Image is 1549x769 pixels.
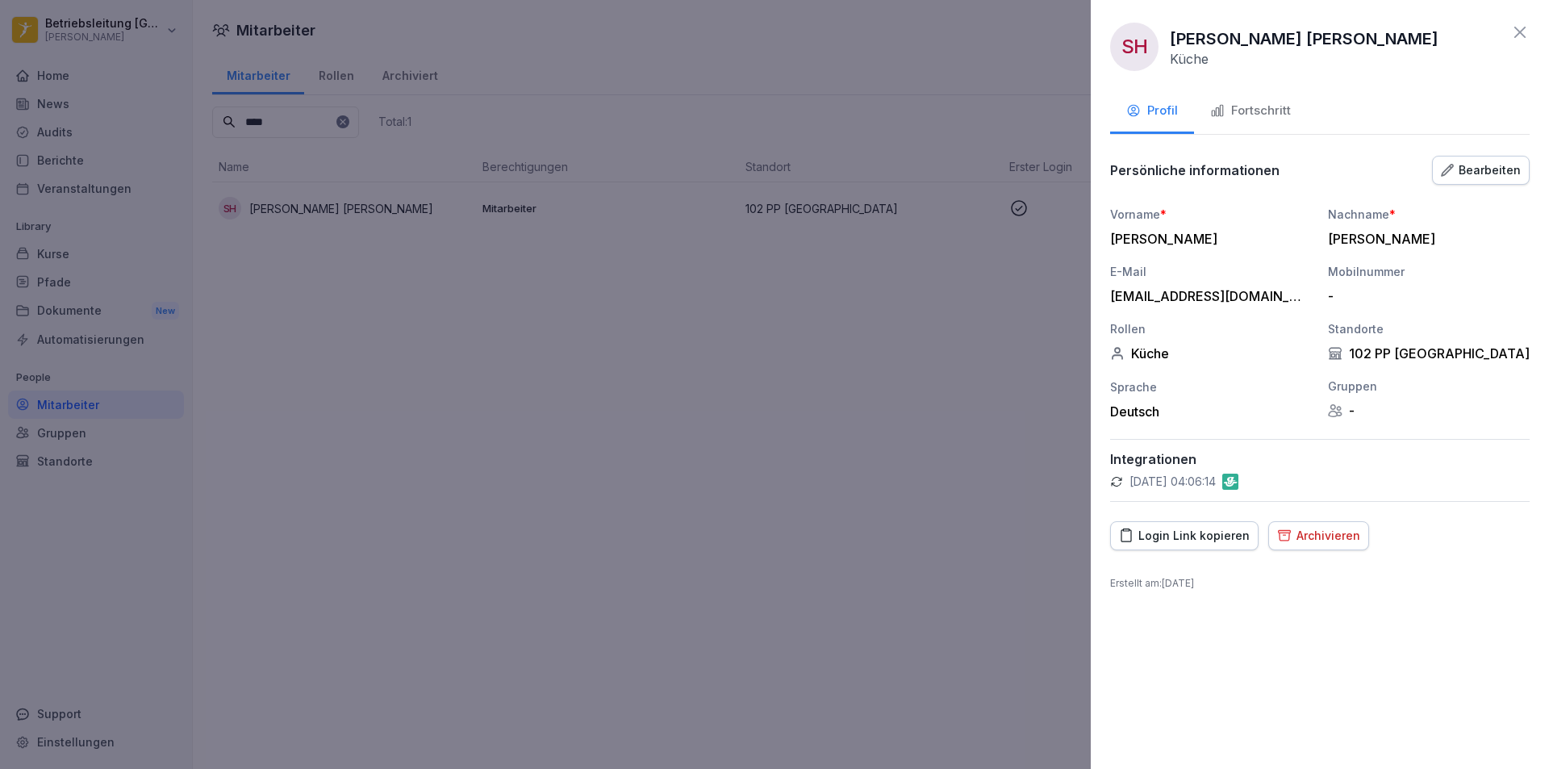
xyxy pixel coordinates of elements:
p: Küche [1170,51,1209,67]
div: Gruppen [1328,378,1530,395]
p: Persönliche informationen [1110,162,1280,178]
div: Küche [1110,345,1312,362]
div: Standorte [1328,320,1530,337]
div: Bearbeiten [1441,161,1521,179]
div: - [1328,288,1522,304]
div: [PERSON_NAME] [1110,231,1304,247]
div: Login Link kopieren [1119,527,1250,545]
div: Mobilnummer [1328,263,1530,280]
div: E-Mail [1110,263,1312,280]
div: SH [1110,23,1159,71]
p: Erstellt am : [DATE] [1110,576,1530,591]
button: Login Link kopieren [1110,521,1259,550]
div: Fortschritt [1210,102,1291,120]
button: Bearbeiten [1432,156,1530,185]
div: - [1328,403,1530,419]
div: Deutsch [1110,403,1312,420]
div: Archivieren [1277,527,1360,545]
img: gastromatic.png [1222,474,1238,490]
p: [DATE] 04:06:14 [1129,474,1216,490]
div: [PERSON_NAME] [1328,231,1522,247]
div: Profil [1126,102,1178,120]
button: Archivieren [1268,521,1369,550]
p: [PERSON_NAME] [PERSON_NAME] [1170,27,1438,51]
div: [EMAIL_ADDRESS][DOMAIN_NAME] [1110,288,1304,304]
div: Nachname [1328,206,1530,223]
p: Integrationen [1110,451,1530,467]
div: Sprache [1110,378,1312,395]
div: 102 PP [GEOGRAPHIC_DATA] [1328,345,1530,362]
button: Fortschritt [1194,90,1307,134]
button: Profil [1110,90,1194,134]
div: Rollen [1110,320,1312,337]
div: Vorname [1110,206,1312,223]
